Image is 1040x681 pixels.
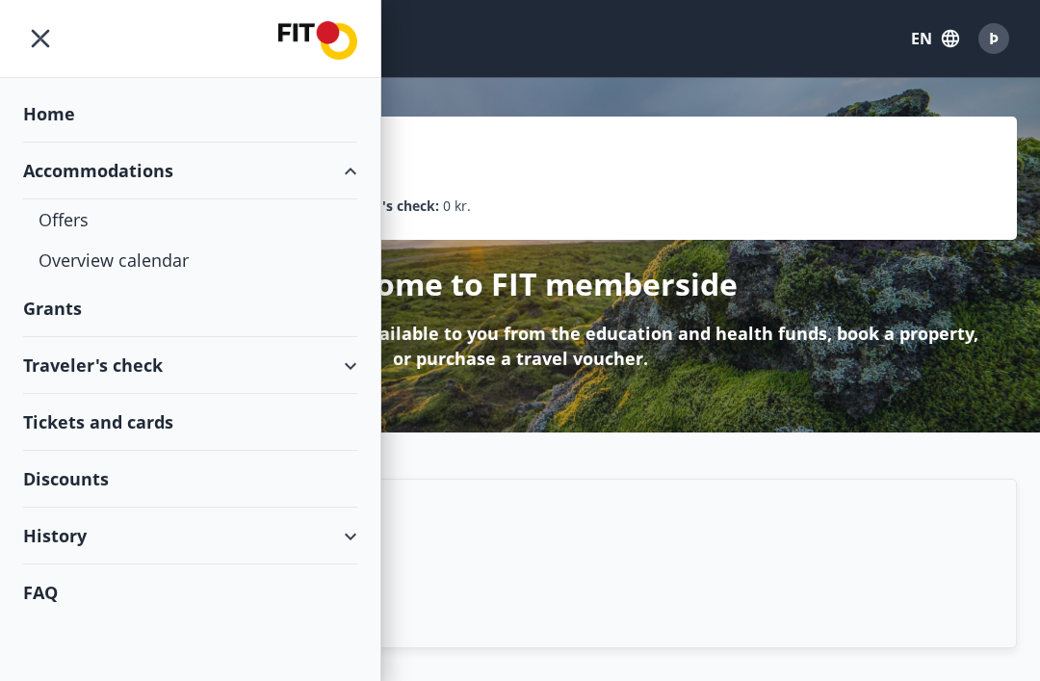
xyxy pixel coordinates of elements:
button: EN [903,21,967,56]
div: Offers [39,199,342,240]
p: Here you can apply for the grants available to you from the education and health funds, book a pr... [54,321,986,371]
p: Traveler's check : [328,196,439,217]
p: Welcome to FIT memberside [303,263,738,305]
button: Þ [971,15,1017,62]
span: Þ [989,28,999,49]
div: Grants [23,280,357,337]
div: Traveler's check [23,337,357,394]
div: Discounts [23,451,357,508]
div: Overview calendar [39,240,342,280]
div: Home [23,86,357,143]
div: Accommodations [23,143,357,199]
div: Tickets and cards [23,394,357,451]
div: FAQ [23,564,357,620]
span: 0 kr. [443,196,471,217]
div: History [23,508,357,564]
img: union_logo [278,21,357,60]
button: menu [23,21,58,56]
